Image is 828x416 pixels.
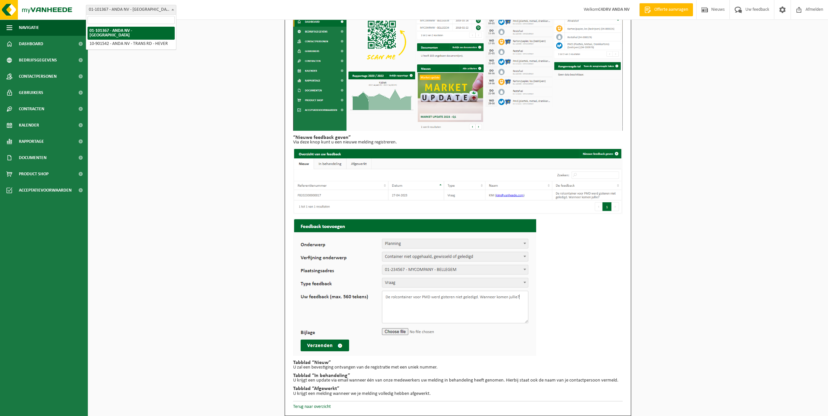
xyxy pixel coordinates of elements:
[19,52,57,68] span: Bedrijfsgegevens
[293,140,397,145] span: Via deze knop kunt u een nieuwe melding registreren.
[19,166,48,182] span: Product Shop
[86,5,176,15] span: 01-101367 - ANDA NV - BOORTMEERBEEK
[19,85,43,101] span: Gebruikers
[293,365,438,370] span: U zal een bevestiging ontvangen van de registratie met een uniek nummer.
[293,135,623,140] h2: “Nieuwe feedback geven”
[293,360,623,365] h2: Tabblad “Nieuw”
[88,40,175,48] li: 10-901542 - ANDA NV - TRANS RD - HEVER
[19,117,39,133] span: Kalender
[598,7,630,12] strong: C4DRV ANDA NV
[19,182,72,198] span: Acceptatievoorwaarden
[19,36,43,52] span: Dashboard
[293,373,623,378] h2: Tabblad “In behandeling”
[293,378,618,383] span: U krijgt een update via email wanneer één van onze medewerkers uw melding in behandeling heeft ge...
[653,7,690,13] span: Offerte aanvragen
[19,150,47,166] span: Documenten
[88,27,175,40] li: 01-101367 - ANDA NV - [GEOGRAPHIC_DATA]
[293,386,623,391] h2: Tabblad “Afgewerkt”
[19,20,39,36] span: Navigatie
[86,5,176,14] span: 01-101367 - ANDA NV - BOORTMEERBEEK
[19,101,44,117] span: Contracten
[19,68,57,85] span: Contactpersonen
[293,404,331,409] a: Terug naar overzicht
[293,391,431,396] span: U krijgt een melding wanneer we je melding volledig hebben afgewerkt.
[639,3,693,16] a: Offerte aanvragen
[19,133,44,150] span: Rapportage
